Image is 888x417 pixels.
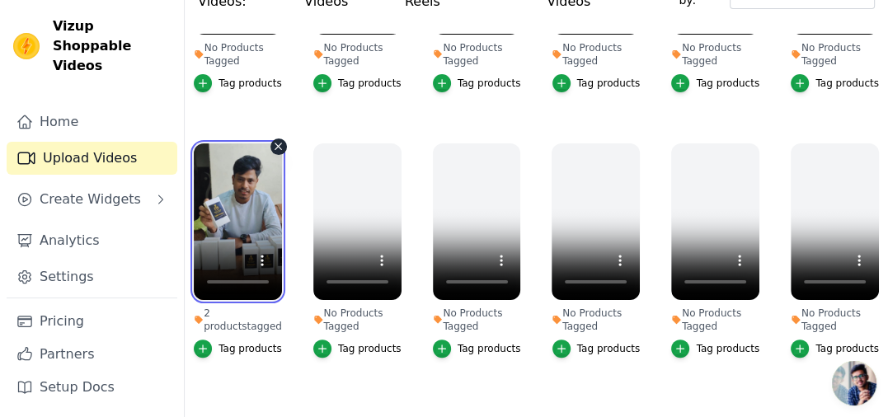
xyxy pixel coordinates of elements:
div: Tag products [338,342,402,355]
a: Setup Docs [7,371,177,404]
button: Tag products [791,340,879,358]
div: Tag products [577,77,641,90]
div: No Products Tagged [313,307,402,333]
button: Tag products [313,74,402,92]
div: Tag products [218,77,282,90]
button: Tag products [313,340,402,358]
a: Analytics [7,224,177,257]
a: Upload Videos [7,142,177,175]
div: Tag products [458,77,521,90]
button: Tag products [791,74,879,92]
button: Tag products [671,74,759,92]
button: Tag products [433,340,521,358]
div: No Products Tagged [433,307,521,333]
div: 2 products tagged [194,307,282,333]
div: No Products Tagged [194,41,282,68]
img: Vizup [13,33,40,59]
button: Video Delete [270,138,287,155]
button: Tag products [194,340,282,358]
div: Tag products [338,77,402,90]
div: Open chat [832,361,876,405]
a: Settings [7,260,177,293]
div: Tag products [577,342,641,355]
div: Tag products [815,342,879,355]
span: Create Widgets [40,190,141,209]
div: No Products Tagged [671,41,759,68]
button: Tag products [433,74,521,92]
div: Tag products [815,77,879,90]
a: Home [7,105,177,138]
a: Partners [7,338,177,371]
button: Tag products [194,74,282,92]
button: Tag products [552,340,641,358]
div: Tag products [458,342,521,355]
div: No Products Tagged [433,41,521,68]
div: No Products Tagged [671,307,759,333]
div: Tag products [218,342,282,355]
div: No Products Tagged [552,307,640,333]
span: Vizup Shoppable Videos [53,16,171,76]
button: Tag products [671,340,759,358]
a: Pricing [7,305,177,338]
div: No Products Tagged [552,41,640,68]
button: Create Widgets [7,183,177,216]
div: No Products Tagged [791,41,879,68]
div: No Products Tagged [791,307,879,333]
div: Tag products [696,342,759,355]
button: Tag products [552,74,641,92]
div: Tag products [696,77,759,90]
div: No Products Tagged [313,41,402,68]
